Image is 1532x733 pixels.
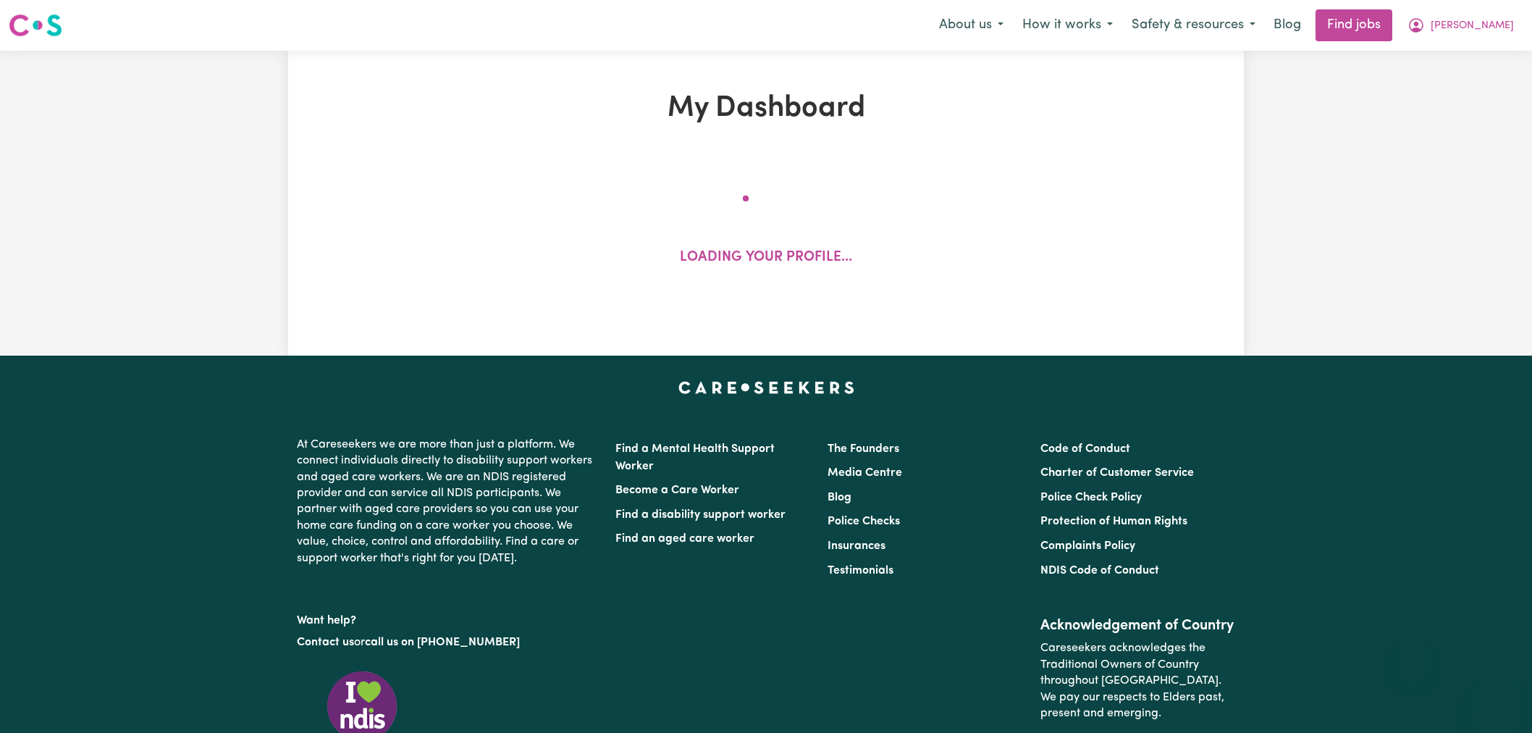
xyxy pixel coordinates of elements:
[1040,467,1194,479] a: Charter of Customer Service
[297,607,598,629] p: Want help?
[1316,9,1392,41] a: Find jobs
[828,467,902,479] a: Media Centre
[1040,443,1130,455] a: Code of Conduct
[1474,675,1520,721] iframe: Button to launch messaging window
[828,565,893,577] a: Testimonials
[297,431,598,572] p: At Careseekers we are more than just a platform. We connect individuals directly to disability su...
[615,533,754,545] a: Find an aged care worker
[615,485,739,496] a: Become a Care Worker
[1040,634,1235,727] p: Careseekers acknowledges the Traditional Owners of Country throughout [GEOGRAPHIC_DATA]. We pay o...
[828,516,900,527] a: Police Checks
[1040,565,1159,577] a: NDIS Code of Conduct
[1122,10,1265,41] button: Safety & resources
[1431,18,1514,34] span: [PERSON_NAME]
[1040,540,1135,552] a: Complaints Policy
[678,382,854,393] a: Careseekers home page
[828,540,885,552] a: Insurances
[828,443,899,455] a: The Founders
[1040,516,1187,527] a: Protection of Human Rights
[456,91,1076,126] h1: My Dashboard
[1040,617,1235,634] h2: Acknowledgement of Country
[9,9,62,42] a: Careseekers logo
[9,12,62,38] img: Careseekers logo
[297,637,354,648] a: Contact us
[930,10,1013,41] button: About us
[1040,492,1142,503] a: Police Check Policy
[365,637,520,648] a: call us on [PHONE_NUMBER]
[1265,9,1310,41] a: Blog
[1398,10,1523,41] button: My Account
[1013,10,1122,41] button: How it works
[828,492,851,503] a: Blog
[680,248,852,269] p: Loading your profile...
[615,443,775,472] a: Find a Mental Health Support Worker
[615,509,786,521] a: Find a disability support worker
[1399,640,1428,669] iframe: Close message
[297,629,598,656] p: or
